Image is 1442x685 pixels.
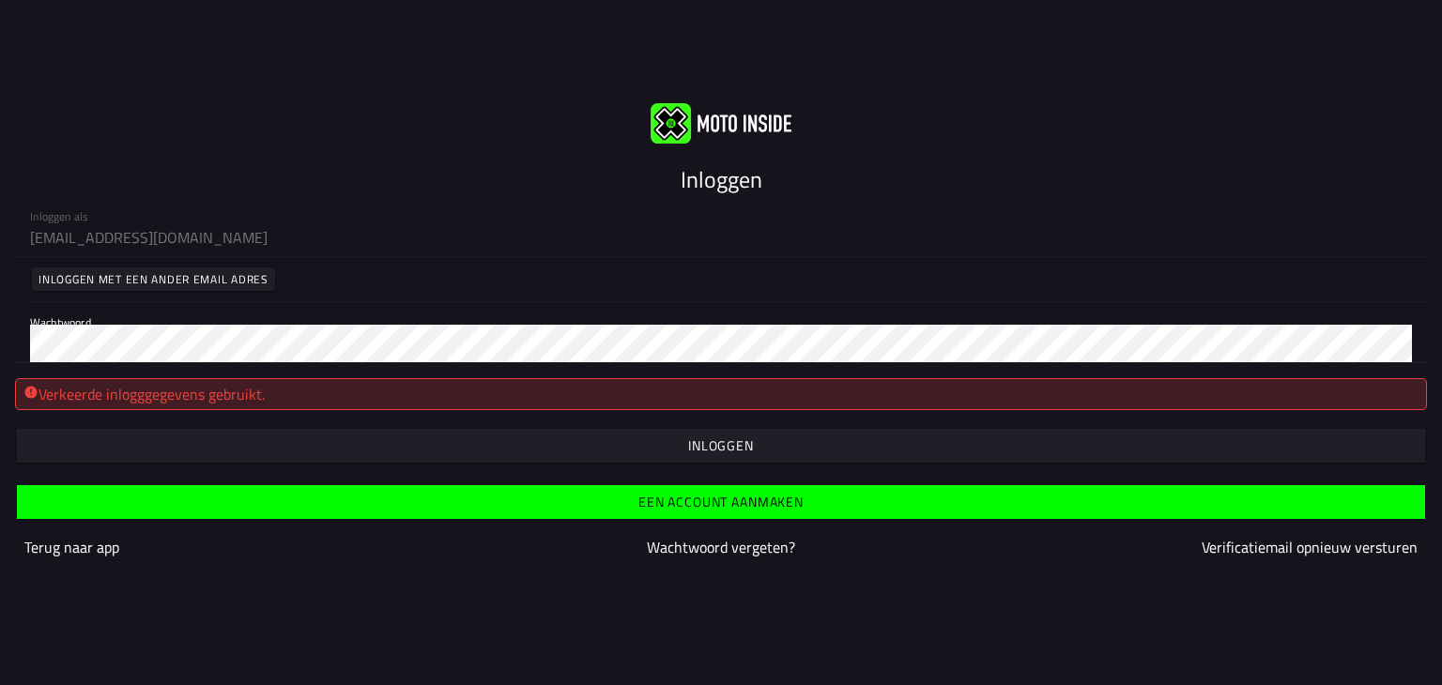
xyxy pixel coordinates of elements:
ion-button: Een account aanmaken [17,485,1425,519]
a: Wachtwoord vergeten? [647,536,795,558]
a: Verificatiemail opnieuw versturen [1202,536,1418,558]
a: Terug naar app [24,536,119,558]
ion-button: Inloggen met een ander email adres [32,267,275,291]
div: Verkeerde inlogggegevens gebruikt. [15,378,1427,410]
ion-text: Inloggen [688,439,754,452]
ion-text: Inloggen [681,162,762,196]
ion-icon: alert [23,385,38,400]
